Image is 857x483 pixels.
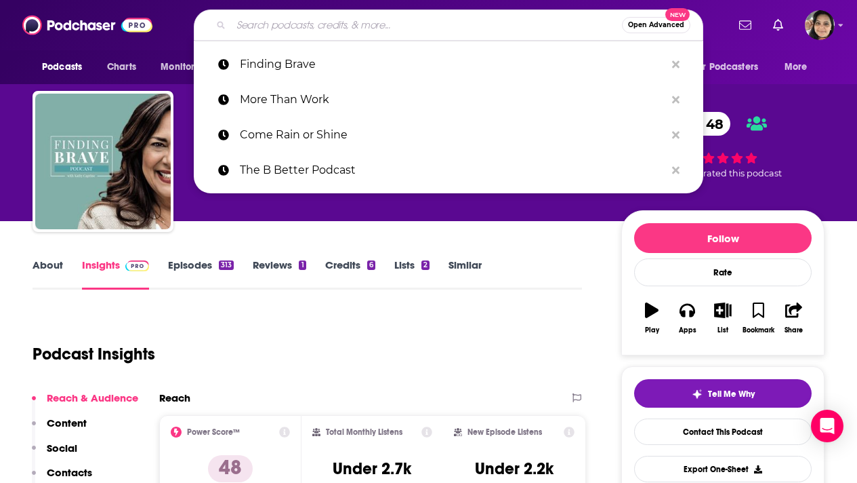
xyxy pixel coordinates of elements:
div: 2 [421,260,430,270]
div: Bookmark [743,326,774,334]
h2: Reach [159,391,190,404]
h2: New Episode Listens [467,427,542,437]
span: rated this podcast [703,168,782,178]
div: Rate [634,258,812,286]
img: Podchaser Pro [125,260,149,271]
button: open menu [33,54,100,80]
button: Content [32,417,87,442]
span: New [665,8,690,21]
p: Reach & Audience [47,391,138,404]
a: Finding Brave [194,47,703,82]
a: Show notifications dropdown [768,14,789,37]
button: Show profile menu [805,10,835,40]
div: 48 1 personrated this podcast [621,103,824,187]
a: Reviews1 [253,258,306,290]
img: tell me why sparkle [692,389,703,400]
a: 48 [679,112,730,136]
p: Come Rain or Shine [240,117,665,153]
p: Contacts [47,466,92,479]
a: Contact This Podcast [634,419,812,445]
button: Follow [634,223,812,253]
a: Lists2 [394,258,430,290]
p: More Than Work [240,82,665,117]
button: Share [776,294,812,343]
button: Export One-Sheet [634,456,812,482]
div: Search podcasts, credits, & more... [194,9,703,41]
button: Social [32,442,77,467]
button: tell me why sparkleTell Me Why [634,379,812,408]
a: Similar [448,258,482,290]
p: Content [47,417,87,429]
div: Play [645,326,659,334]
button: Open AdvancedNew [622,17,690,33]
h2: Power Score™ [187,427,240,437]
img: Podchaser - Follow, Share and Rate Podcasts [22,12,152,38]
span: Tell Me Why [708,389,755,400]
p: The B Better Podcast [240,153,665,188]
a: Credits6 [325,258,375,290]
h3: Under 2.2k [475,459,553,479]
div: List [717,326,728,334]
span: Logged in as shelbyjanner [805,10,835,40]
input: Search podcasts, credits, & more... [231,14,622,36]
a: The B Better Podcast [194,153,703,188]
div: Open Intercom Messenger [811,410,843,442]
button: Bookmark [740,294,776,343]
button: Reach & Audience [32,391,138,417]
button: open menu [151,54,226,80]
span: For Podcasters [693,58,758,77]
img: Finding Brave [35,94,171,229]
p: 48 [208,455,253,482]
span: Charts [107,58,136,77]
a: About [33,258,63,290]
div: 313 [219,260,234,270]
span: Open Advanced [628,22,684,28]
span: 48 [692,112,730,136]
a: Episodes313 [168,258,234,290]
a: More Than Work [194,82,703,117]
p: Social [47,442,77,455]
p: Finding Brave [240,47,665,82]
div: Share [785,326,803,334]
span: More [785,58,808,77]
img: User Profile [805,10,835,40]
a: Charts [98,54,144,80]
div: 6 [367,260,375,270]
a: Come Rain or Shine [194,117,703,153]
span: Podcasts [42,58,82,77]
button: Apps [669,294,705,343]
div: Apps [679,326,696,334]
button: Play [634,294,669,343]
a: Show notifications dropdown [734,14,757,37]
h3: Under 2.7k [333,459,411,479]
a: InsightsPodchaser Pro [82,258,149,290]
h1: Podcast Insights [33,344,155,364]
button: open menu [775,54,824,80]
div: 1 [299,260,306,270]
button: open menu [684,54,778,80]
button: List [705,294,740,343]
h2: Total Monthly Listens [326,427,402,437]
span: Monitoring [161,58,209,77]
